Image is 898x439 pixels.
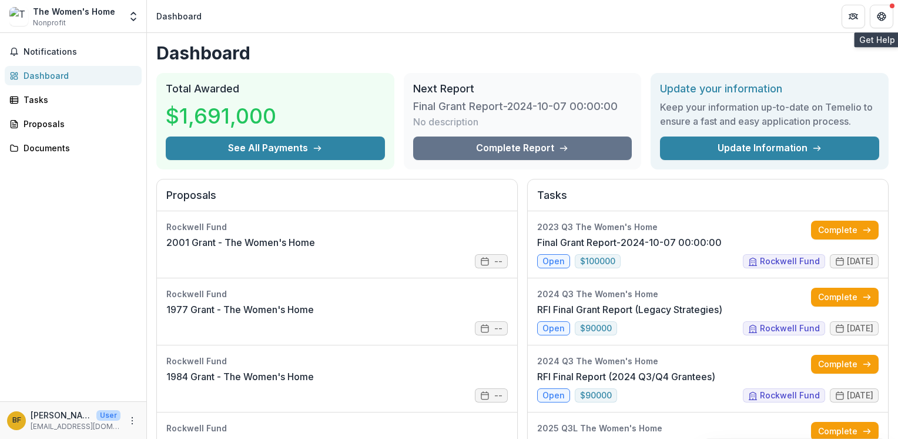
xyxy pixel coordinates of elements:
[156,10,202,22] div: Dashboard
[5,138,142,158] a: Documents
[33,5,115,18] div: The Women's Home
[5,66,142,85] a: Dashboard
[24,94,132,106] div: Tasks
[811,288,879,307] a: Complete
[413,137,632,160] a: Complete Report
[537,189,879,211] h2: Tasks
[537,370,715,384] a: RFI Final Report (2024 Q3/Q4 Grantees)
[96,410,120,421] p: User
[811,355,879,374] a: Complete
[125,414,139,428] button: More
[811,221,879,240] a: Complete
[5,42,142,61] button: Notifications
[156,42,889,64] h1: Dashboard
[24,142,132,154] div: Documents
[870,5,893,28] button: Get Help
[31,421,120,432] p: [EMAIL_ADDRESS][DOMAIN_NAME]
[166,302,314,317] a: 1977 Grant - The Women's Home
[413,100,618,113] h3: Final Grant Report-2024-10-07 00:00:00
[31,409,92,421] p: [PERSON_NAME]
[24,69,132,82] div: Dashboard
[24,47,137,57] span: Notifications
[24,118,132,130] div: Proposals
[5,114,142,134] a: Proposals
[166,100,276,132] h3: $1,691,000
[166,370,314,384] a: 1984 Grant - The Women's Home
[166,235,315,250] a: 2001 Grant - The Women's Home
[842,5,865,28] button: Partners
[9,7,28,26] img: The Women's Home
[413,82,632,95] h2: Next Report
[537,302,722,317] a: RFI Final Grant Report (Legacy Strategies)
[660,82,879,95] h2: Update your information
[12,417,21,424] div: Bethany Fields
[413,115,478,129] p: No description
[660,100,879,128] h3: Keep your information up-to-date on Temelio to ensure a fast and easy application process.
[166,82,385,95] h2: Total Awarded
[5,90,142,109] a: Tasks
[166,137,385,160] button: See All Payments
[125,5,142,28] button: Open entity switcher
[660,137,879,160] a: Update Information
[152,8,206,25] nav: breadcrumb
[166,189,508,211] h2: Proposals
[537,235,722,250] a: Final Grant Report-2024-10-07 00:00:00
[33,18,66,28] span: Nonprofit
